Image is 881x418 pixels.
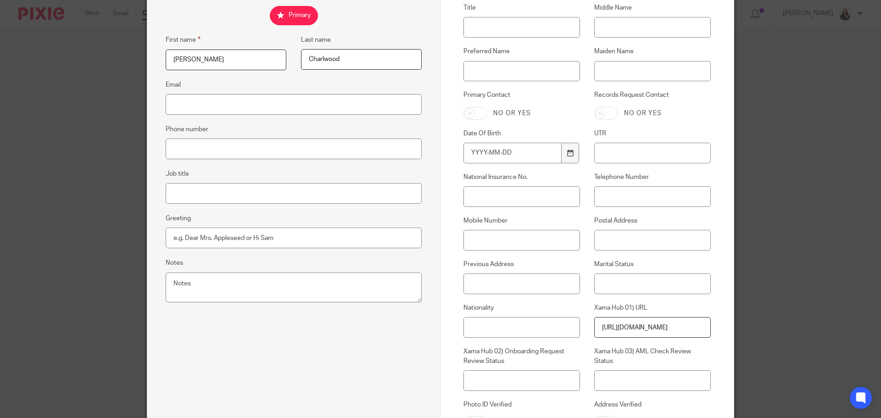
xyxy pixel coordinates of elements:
label: Xama Hub 01) URL [594,303,711,312]
label: Email [166,80,181,89]
label: Records Request Contact [594,90,711,100]
label: Nationality [463,303,580,312]
input: e.g. Dear Mrs. Appleseed or Hi Sam [166,228,422,248]
label: Preferred Name [463,47,580,56]
label: UTR [594,129,711,138]
input: YYYY-MM-DD [463,143,562,163]
label: Photo ID Verified [463,400,580,409]
label: Marital Status [594,260,711,269]
label: Maiden Name [594,47,711,56]
label: Primary Contact [463,90,580,100]
label: Greeting [166,214,191,223]
label: Postal Address [594,216,711,225]
label: Address Verified [594,400,711,409]
label: National Insurance No. [463,173,580,182]
label: No or yes [624,109,662,118]
label: Notes [166,258,183,268]
label: No or yes [493,109,531,118]
label: Date Of Birth [463,129,580,138]
label: Telephone Number [594,173,711,182]
label: Mobile Number [463,216,580,225]
label: Xama Hub 03) AML Check Review Status [594,347,711,366]
label: Last name [301,35,331,45]
label: Middle Name [594,3,711,12]
label: First name [166,34,201,45]
label: Previous Address [463,260,580,269]
label: Xama Hub 02) Onboarding Request Review Status [463,347,580,366]
label: Title [463,3,580,12]
label: Phone number [166,125,208,134]
label: Job title [166,169,189,178]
